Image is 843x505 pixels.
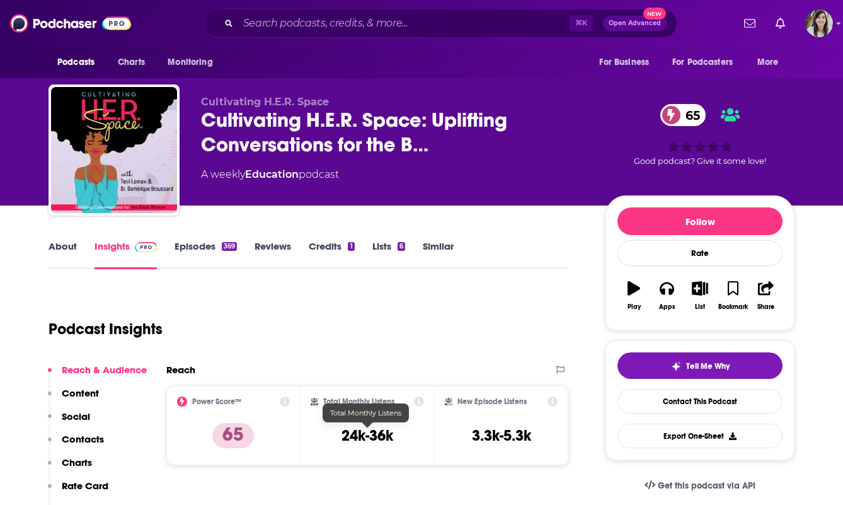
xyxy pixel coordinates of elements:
[51,87,177,213] img: Cultivating H.E.R. Space: Uplifting Conversations for the Black Woman
[175,240,237,269] a: Episodes369
[472,426,531,445] h3: 3.3k-5.3k
[62,364,147,376] p: Reach & Audience
[48,456,92,480] button: Charts
[718,303,748,311] div: Bookmark
[650,273,683,318] button: Apps
[757,54,779,71] span: More
[609,20,661,26] span: Open Advanced
[168,54,212,71] span: Monitoring
[48,410,90,434] button: Social
[590,50,665,74] button: open menu
[255,240,291,269] a: Reviews
[48,433,104,456] button: Contacts
[118,54,145,71] span: Charts
[671,361,681,371] img: tell me why sparkle
[695,303,705,311] div: List
[748,50,794,74] button: open menu
[62,456,92,468] p: Charts
[348,242,354,251] div: 1
[805,9,833,37] img: User Profile
[135,242,157,252] img: Podchaser Pro
[341,426,393,445] h3: 24k-36k
[192,397,241,406] h2: Power Score™
[603,16,667,31] button: Open AdvancedNew
[659,303,675,311] div: Apps
[628,303,641,311] div: Play
[309,240,354,269] a: Credits1
[805,9,833,37] span: Logged in as devinandrade
[716,273,749,318] button: Bookmark
[658,480,755,491] span: Get this podcast via API
[62,387,99,399] p: Content
[684,273,716,318] button: List
[398,242,405,251] div: 6
[238,13,570,33] input: Search podcasts, credits, & more...
[10,11,131,35] img: Podchaser - Follow, Share and Rate Podcasts
[617,389,783,414] a: Contact This Podcast
[634,470,766,501] a: Get this podcast via API
[617,273,650,318] button: Play
[660,104,706,126] a: 65
[204,9,677,38] div: Search podcasts, credits, & more...
[805,9,833,37] button: Show profile menu
[201,96,329,108] span: Cultivating H.E.R. Space
[423,240,454,269] a: Similar
[49,320,163,339] h1: Podcast Insights
[245,168,299,180] a: Education
[212,423,254,448] p: 65
[739,13,760,34] a: Show notifications dropdown
[159,50,229,74] button: open menu
[634,156,766,166] span: Good podcast? Give it some love!
[48,480,108,503] button: Rate Card
[49,240,77,269] a: About
[617,240,783,266] div: Rate
[750,273,783,318] button: Share
[599,54,649,71] span: For Business
[62,433,104,445] p: Contacts
[110,50,152,74] a: Charts
[757,303,774,311] div: Share
[48,364,147,387] button: Reach & Audience
[617,424,783,448] button: Export One-Sheet
[48,387,99,410] button: Content
[664,50,751,74] button: open menu
[372,240,405,269] a: Lists6
[643,8,666,20] span: New
[62,410,90,422] p: Social
[166,364,195,376] h2: Reach
[457,397,527,406] h2: New Episode Listens
[201,167,339,182] div: A weekly podcast
[617,207,783,235] button: Follow
[95,240,157,269] a: InsightsPodchaser Pro
[49,50,111,74] button: open menu
[771,13,790,34] a: Show notifications dropdown
[605,96,794,174] div: 65Good podcast? Give it some love!
[323,397,394,406] h2: Total Monthly Listens
[222,242,237,251] div: 369
[617,352,783,379] button: tell me why sparkleTell Me Why
[62,480,108,492] p: Rate Card
[672,54,733,71] span: For Podcasters
[686,361,730,371] span: Tell Me Why
[330,409,401,417] span: Total Monthly Listens
[673,104,706,126] span: 65
[57,54,95,71] span: Podcasts
[570,15,593,32] span: ⌘ K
